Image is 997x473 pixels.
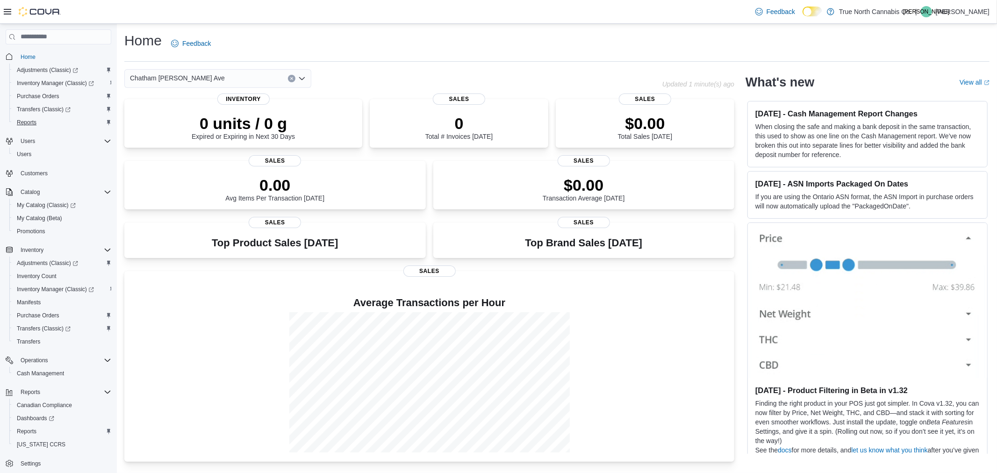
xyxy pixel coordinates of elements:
[17,272,57,280] span: Inventory Count
[13,78,98,89] a: Inventory Manager (Classic)
[13,323,111,334] span: Transfers (Classic)
[17,458,111,469] span: Settings
[767,7,795,16] span: Feedback
[425,114,493,140] div: Total # Invoices [DATE]
[192,114,295,140] div: Expired or Expiring in Next 30 Days
[21,388,40,396] span: Reports
[21,188,40,196] span: Catalog
[17,428,36,435] span: Reports
[13,426,111,437] span: Reports
[618,114,672,133] p: $0.00
[182,39,211,48] span: Feedback
[17,458,44,469] a: Settings
[2,457,115,470] button: Settings
[13,200,111,211] span: My Catalog (Classic)
[9,296,115,309] button: Manifests
[9,199,115,212] a: My Catalog (Classic)
[17,244,47,256] button: Inventory
[17,401,72,409] span: Canadian Compliance
[17,136,39,147] button: Users
[132,297,727,308] h4: Average Transactions per Hour
[13,64,111,76] span: Adjustments (Classic)
[212,237,338,249] h3: Top Product Sales [DATE]
[17,79,94,87] span: Inventory Manager (Classic)
[17,325,71,332] span: Transfers (Classic)
[13,336,44,347] a: Transfers
[9,103,115,116] a: Transfers (Classic)
[17,150,31,158] span: Users
[9,335,115,348] button: Transfers
[192,114,295,133] p: 0 units / 0 g
[21,170,48,177] span: Customers
[124,31,162,50] h1: Home
[9,322,115,335] a: Transfers (Classic)
[13,400,111,411] span: Canadian Compliance
[13,323,74,334] a: Transfers (Classic)
[13,426,40,437] a: Reports
[13,213,111,224] span: My Catalog (Beta)
[17,168,51,179] a: Customers
[17,299,41,306] span: Manifests
[13,400,76,411] a: Canadian Compliance
[13,368,68,379] a: Cash Management
[21,357,48,364] span: Operations
[839,6,911,17] p: True North Cannabis Co.
[13,104,111,115] span: Transfers (Classic)
[755,192,980,211] p: If you are using the Ontario ASN format, the ASN Import in purchase orders will now automatically...
[13,271,60,282] a: Inventory Count
[543,176,625,194] p: $0.00
[619,93,671,105] span: Sales
[249,217,301,228] span: Sales
[13,149,111,160] span: Users
[558,217,610,228] span: Sales
[13,117,40,128] a: Reports
[249,155,301,166] span: Sales
[13,91,63,102] a: Purchase Orders
[904,6,950,17] span: [PERSON_NAME]
[17,51,111,63] span: Home
[17,106,71,113] span: Transfers (Classic)
[9,116,115,129] button: Reports
[9,438,115,451] button: [US_STATE] CCRS
[17,338,40,345] span: Transfers
[921,6,932,17] div: Jeff Allen
[9,90,115,103] button: Purchase Orders
[927,418,968,426] em: Beta Features
[9,270,115,283] button: Inventory Count
[2,354,115,367] button: Operations
[17,93,59,100] span: Purchase Orders
[433,93,485,105] span: Sales
[618,114,672,140] div: Total Sales [DATE]
[13,258,111,269] span: Adjustments (Classic)
[9,412,115,425] a: Dashboards
[13,336,111,347] span: Transfers
[2,386,115,399] button: Reports
[13,439,69,450] a: [US_STATE] CCRS
[13,226,111,237] span: Promotions
[17,167,111,179] span: Customers
[17,228,45,235] span: Promotions
[755,445,980,464] p: See the for more details, and after you’ve given it a try.
[2,186,115,199] button: Catalog
[936,6,990,17] p: [PERSON_NAME]
[13,284,98,295] a: Inventory Manager (Classic)
[984,80,990,86] svg: External link
[17,355,52,366] button: Operations
[13,439,111,450] span: Washington CCRS
[17,387,44,398] button: Reports
[803,7,822,16] input: Dark Mode
[17,66,78,74] span: Adjustments (Classic)
[13,368,111,379] span: Cash Management
[9,148,115,161] button: Users
[17,415,54,422] span: Dashboards
[662,80,734,88] p: Updated 1 minute(s) ago
[21,53,36,61] span: Home
[9,399,115,412] button: Canadian Compliance
[167,34,215,53] a: Feedback
[960,79,990,86] a: View allExternal link
[9,283,115,296] a: Inventory Manager (Classic)
[17,119,36,126] span: Reports
[2,135,115,148] button: Users
[13,213,66,224] a: My Catalog (Beta)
